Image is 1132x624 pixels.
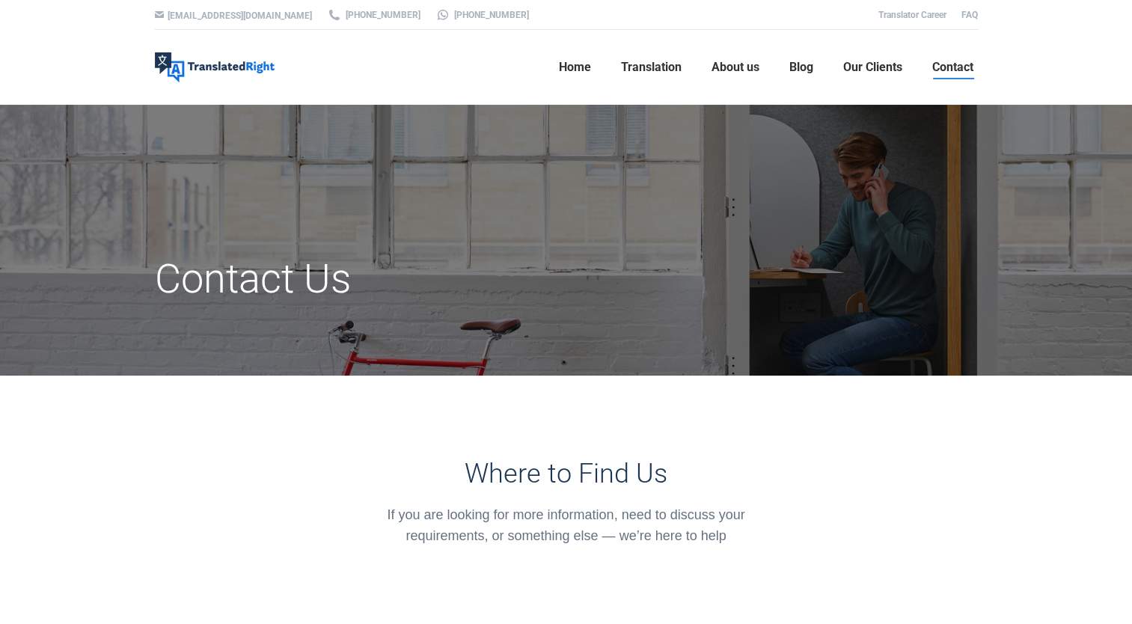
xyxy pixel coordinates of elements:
[789,60,813,75] span: Blog
[168,10,312,21] a: [EMAIL_ADDRESS][DOMAIN_NAME]
[366,504,766,546] div: If you are looking for more information, need to discuss your requirements, or something else — w...
[843,60,902,75] span: Our Clients
[878,10,946,20] a: Translator Career
[327,8,420,22] a: [PHONE_NUMBER]
[932,60,973,75] span: Contact
[712,60,759,75] span: About us
[155,254,696,304] h1: Contact Us
[928,43,978,91] a: Contact
[435,8,529,22] a: [PHONE_NUMBER]
[617,43,686,91] a: Translation
[707,43,764,91] a: About us
[621,60,682,75] span: Translation
[839,43,907,91] a: Our Clients
[785,43,818,91] a: Blog
[554,43,596,91] a: Home
[155,52,275,82] img: Translated Right
[961,10,978,20] a: FAQ
[559,60,591,75] span: Home
[366,458,766,489] h3: Where to Find Us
